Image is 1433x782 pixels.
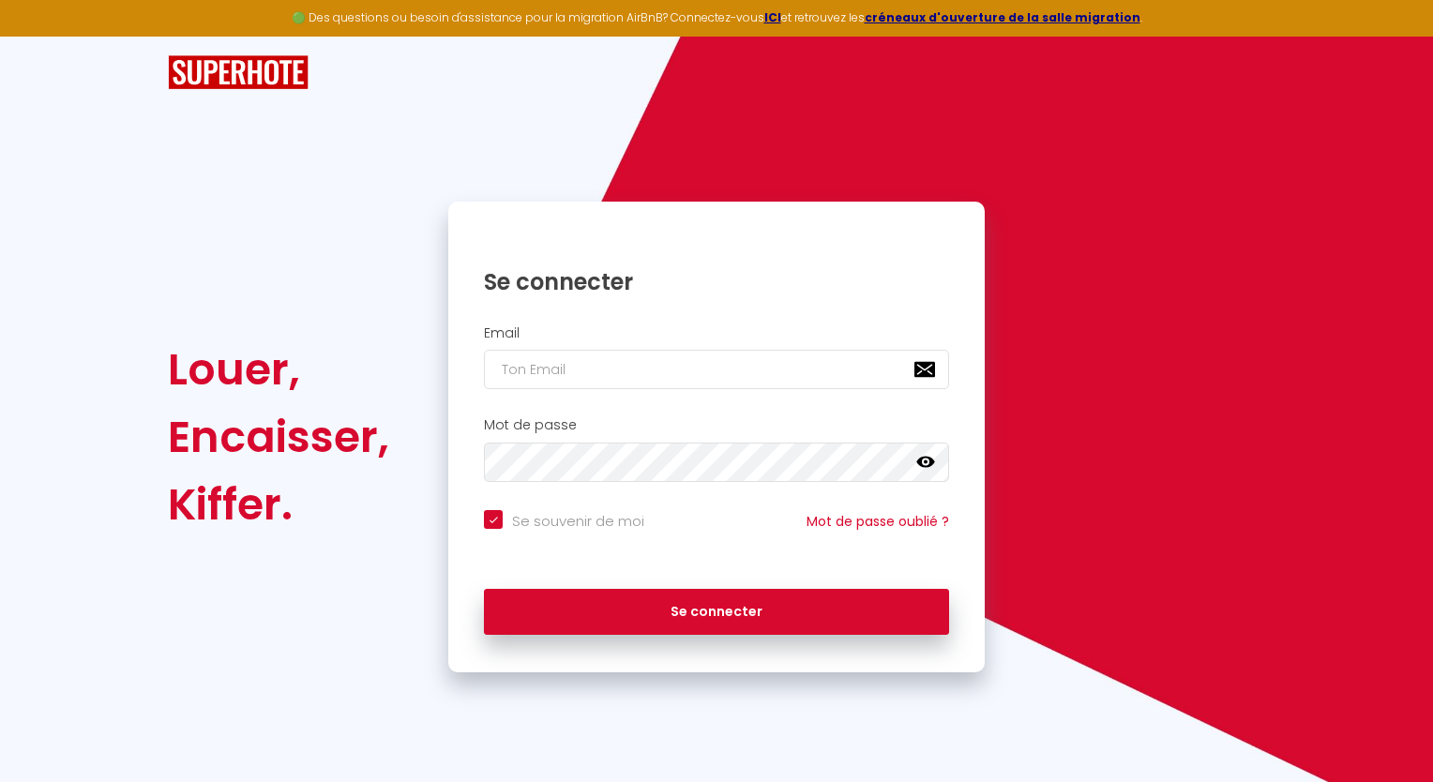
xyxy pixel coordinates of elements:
[764,9,781,25] a: ICI
[807,512,949,531] a: Mot de passe oublié ?
[168,55,309,90] img: SuperHote logo
[168,403,389,471] div: Encaisser,
[168,336,389,403] div: Louer,
[484,589,949,636] button: Se connecter
[865,9,1140,25] a: créneaux d'ouverture de la salle migration
[484,417,949,433] h2: Mot de passe
[168,471,389,538] div: Kiffer.
[484,325,949,341] h2: Email
[484,350,949,389] input: Ton Email
[484,267,949,296] h1: Se connecter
